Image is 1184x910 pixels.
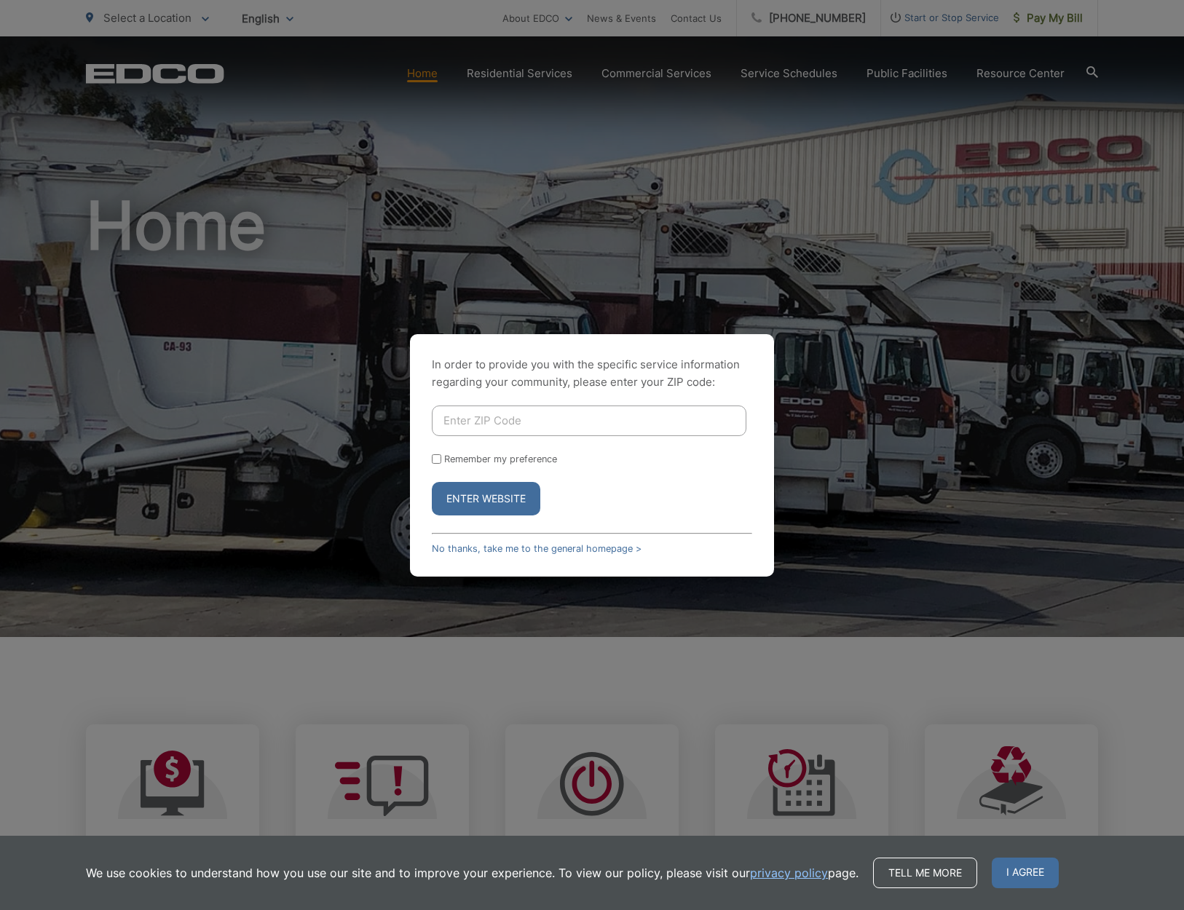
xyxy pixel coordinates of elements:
p: We use cookies to understand how you use our site and to improve your experience. To view our pol... [86,864,859,882]
a: privacy policy [750,864,828,882]
a: No thanks, take me to the general homepage > [432,543,642,554]
label: Remember my preference [444,454,557,464]
span: I agree [992,858,1059,888]
p: In order to provide you with the specific service information regarding your community, please en... [432,356,752,391]
input: Enter ZIP Code [432,405,746,436]
button: Enter Website [432,482,540,515]
a: Tell me more [873,858,977,888]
